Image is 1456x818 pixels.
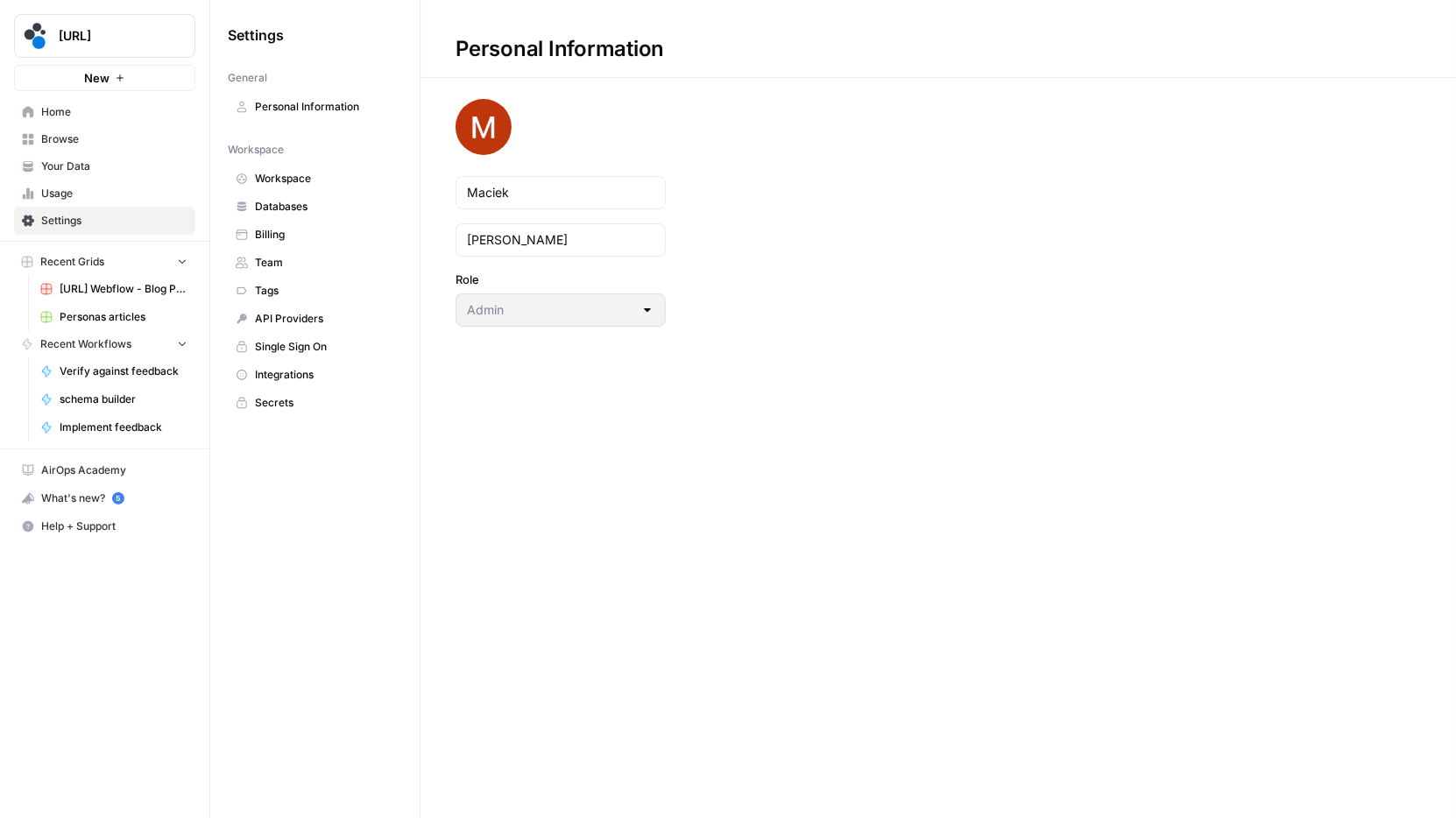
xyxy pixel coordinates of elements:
span: API Providers [255,311,394,327]
a: AirOps Academy [14,456,195,484]
img: spot.ai Logo [20,20,52,52]
span: Recent Grids [40,254,104,270]
button: Help + Support [14,512,195,540]
a: [URL] Webflow - Blog Posts Refresh [32,275,195,303]
span: Tags [255,283,394,299]
a: Home [14,98,195,126]
span: Workspace [255,171,394,187]
span: Billing [255,227,394,243]
a: Settings [14,207,195,235]
button: New [14,65,195,91]
a: 5 [112,492,124,504]
a: Workspace [228,165,402,193]
span: AirOps Academy [41,462,187,478]
span: Integrations [255,367,394,383]
a: Team [228,249,402,277]
span: Help + Support [41,518,187,534]
a: Integrations [228,361,402,389]
span: Settings [228,25,284,46]
div: What's new? [15,485,194,511]
span: Personal Information [255,99,394,115]
label: Role [456,271,666,288]
div: Personal Information [421,35,699,63]
a: Your Data [14,152,195,180]
span: Secrets [255,395,394,411]
a: Billing [228,221,402,249]
img: avatar [456,99,512,155]
span: Browse [41,131,187,147]
span: General [228,70,267,86]
span: Verify against feedback [60,363,187,379]
a: Verify against feedback [32,357,195,385]
button: Recent Workflows [14,331,195,357]
a: API Providers [228,305,402,333]
a: Implement feedback [32,413,195,441]
span: Home [41,104,187,120]
span: Personas articles [60,309,187,325]
span: [URL] [59,27,165,45]
span: Workspace [228,142,284,158]
a: Usage [14,180,195,208]
span: Usage [41,186,187,201]
span: schema builder [60,391,187,407]
span: New [84,69,110,87]
span: Team [255,255,394,271]
a: Databases [228,193,402,221]
button: What's new? 5 [14,484,195,512]
a: Browse [14,125,195,153]
a: Secrets [228,389,402,417]
span: Databases [255,199,394,215]
button: Recent Grids [14,249,195,275]
span: Recent Workflows [40,336,131,352]
a: schema builder [32,385,195,413]
span: Implement feedback [60,420,187,435]
a: Personal Information [228,93,402,121]
a: Tags [228,277,402,305]
button: Workspace: spot.ai [14,14,195,58]
a: Personas articles [32,303,195,331]
a: Single Sign On [228,333,402,361]
span: Single Sign On [255,339,394,355]
span: [URL] Webflow - Blog Posts Refresh [60,281,187,297]
span: Settings [41,213,187,229]
text: 5 [116,494,120,503]
span: Your Data [41,159,187,174]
